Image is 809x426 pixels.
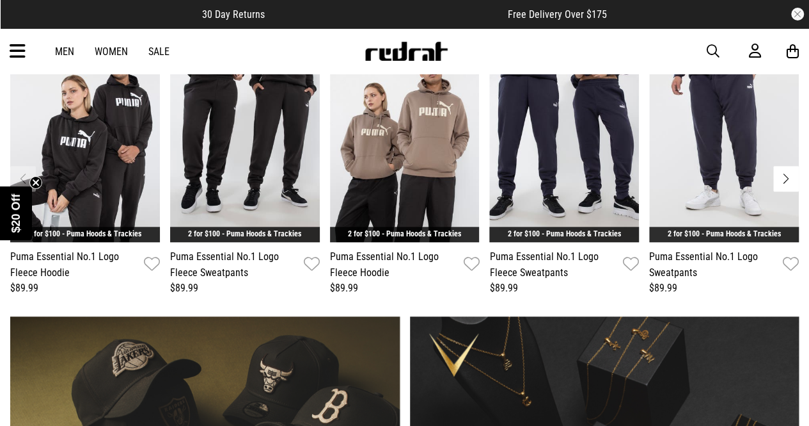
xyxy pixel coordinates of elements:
[202,8,265,20] span: 30 Day Returns
[508,8,607,20] span: Free Delivery Over $175
[170,249,299,281] a: Puma Essential No.1 Logo Fleece Sweatpants
[330,281,480,296] div: $89.99
[10,35,160,242] img: Puma Essential No.1 Logo Fleece Hoodie in Black
[668,229,781,238] a: 2 for $100 - Puma Hoods & Trackies
[489,35,639,242] img: Puma Essential No.1 Logo Fleece Sweatpants in Blue
[489,281,639,296] div: $89.99
[29,176,42,189] button: Close teaser
[10,249,139,281] a: Puma Essential No.1 Logo Fleece Hoodie
[649,35,799,295] div: 5 / 6
[508,229,621,238] a: 2 for $100 - Puma Hoods & Trackies
[10,35,160,295] div: 1 / 6
[773,166,799,192] button: Next slide
[170,35,320,295] div: 2 / 6
[148,45,169,58] a: Sale
[55,45,74,58] a: Men
[649,249,778,281] a: Puma Essential No.1 Logo Sweatpants
[95,45,128,58] a: Women
[330,35,480,295] div: 3 / 6
[489,249,618,281] a: Puma Essential No.1 Logo Fleece Sweatpants
[28,229,141,238] a: 2 for $100 - Puma Hoods & Trackies
[290,8,482,20] iframe: Customer reviews powered by Trustpilot
[170,281,320,296] div: $89.99
[10,5,49,44] button: Open LiveChat chat widget
[330,249,459,281] a: Puma Essential No.1 Logo Fleece Hoodie
[649,281,799,296] div: $89.99
[188,229,301,238] a: 2 for $100 - Puma Hoods & Trackies
[170,35,320,242] img: Puma Essential No.1 Logo Fleece Sweatpants in Black
[489,35,639,295] div: 4 / 6
[10,193,22,233] span: $20 Off
[364,42,448,61] img: Redrat logo
[348,229,461,238] a: 2 for $100 - Puma Hoods & Trackies
[10,166,36,192] button: Previous slide
[649,35,799,242] img: Puma Essential No.1 Logo Sweatpants in Blue
[330,35,480,242] img: Puma Essential No.1 Logo Fleece Hoodie in Brown
[10,281,160,296] div: $89.99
